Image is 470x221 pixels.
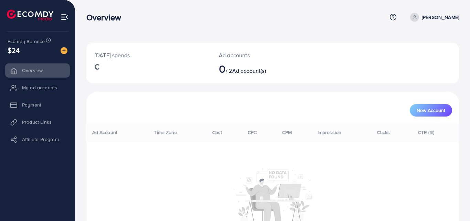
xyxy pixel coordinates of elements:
span: $24 [8,45,20,55]
span: New Account [417,108,445,113]
img: logo [7,10,53,20]
h3: Overview [86,12,127,22]
h2: / 2 [219,62,296,75]
p: [DATE] spends [95,51,202,59]
span: Ad account(s) [232,67,266,74]
span: Ecomdy Balance [8,38,45,45]
p: Ad accounts [219,51,296,59]
img: image [61,47,67,54]
span: 0 [219,61,226,77]
img: menu [61,13,68,21]
p: [PERSON_NAME] [422,13,459,21]
a: [PERSON_NAME] [407,13,459,22]
button: New Account [410,104,452,117]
